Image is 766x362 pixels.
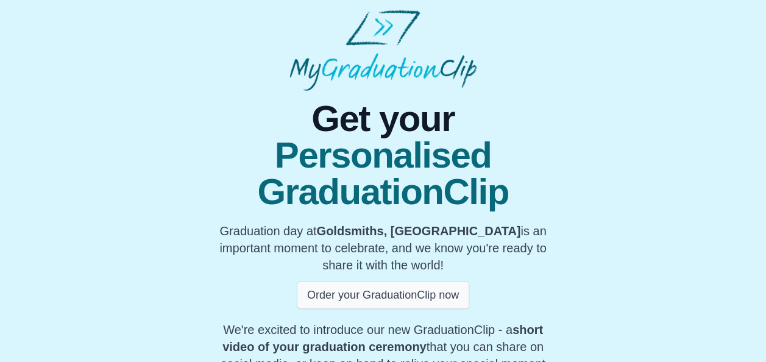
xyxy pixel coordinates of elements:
[289,10,476,91] img: MyGraduationClip
[206,101,560,137] span: Get your
[206,137,560,210] span: Personalised GraduationClip
[316,224,520,238] b: Goldsmiths, [GEOGRAPHIC_DATA]
[206,222,560,274] p: Graduation day at is an important moment to celebrate, and we know you're ready to share it with ...
[297,281,469,309] button: Order your GraduationClip now
[222,323,543,353] b: short video of your graduation ceremony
